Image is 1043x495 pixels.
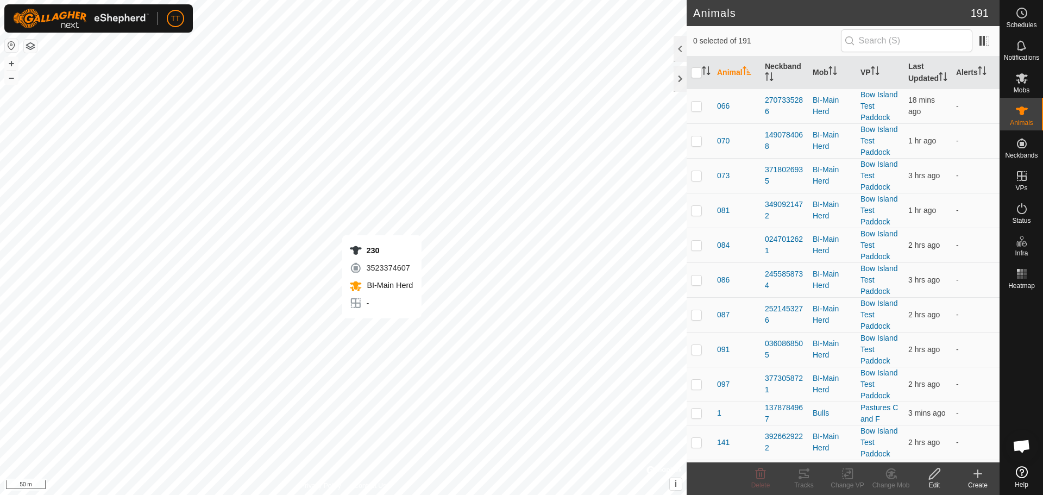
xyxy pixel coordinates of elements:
[860,160,897,191] a: Bow Island Test Paddock
[717,379,730,390] span: 097
[952,425,1000,460] td: -
[952,123,1000,158] td: -
[860,264,897,296] a: Bow Island Test Paddock
[1012,217,1031,224] span: Status
[693,7,971,20] h2: Animals
[717,240,730,251] span: 084
[765,164,804,187] div: 3718026935
[813,408,852,419] div: Bulls
[908,438,940,447] span: 24 Sept 2025, 9:23 am
[765,338,804,361] div: 0360868505
[349,244,413,257] div: 230
[813,338,852,361] div: BI-Main Herd
[908,345,940,354] span: 24 Sept 2025, 8:43 am
[675,479,677,488] span: i
[908,275,940,284] span: 24 Sept 2025, 8:33 am
[860,195,897,226] a: Bow Island Test Paddock
[1004,54,1039,61] span: Notifications
[860,427,897,458] a: Bow Island Test Paddock
[24,40,37,53] button: Map Layers
[300,481,341,491] a: Privacy Policy
[856,57,904,89] th: VP
[1006,430,1038,462] div: Open chat
[826,480,869,490] div: Change VP
[952,193,1000,228] td: -
[813,95,852,117] div: BI-Main Herd
[952,460,1000,494] td: -
[956,480,1000,490] div: Create
[5,57,18,70] button: +
[743,68,751,77] p-sorticon: Activate to sort
[908,136,936,145] span: 24 Sept 2025, 10:30 am
[813,303,852,326] div: BI-Main Herd
[702,68,711,77] p-sorticon: Activate to sort
[717,101,730,112] span: 066
[869,480,913,490] div: Change Mob
[860,125,897,156] a: Bow Island Test Paddock
[1008,283,1035,289] span: Heatmap
[813,164,852,187] div: BI-Main Herd
[908,310,940,319] span: 24 Sept 2025, 9:01 am
[717,170,730,181] span: 073
[13,9,149,28] img: Gallagher Logo
[860,334,897,365] a: Bow Island Test Paddock
[765,199,804,222] div: 3490921472
[860,403,898,423] a: Pastures C and F
[813,268,852,291] div: BI-Main Herd
[860,90,897,122] a: Bow Island Test Paddock
[908,241,940,249] span: 24 Sept 2025, 9:31 am
[952,262,1000,297] td: -
[952,57,1000,89] th: Alerts
[717,309,730,321] span: 087
[813,431,852,454] div: BI-Main Herd
[952,367,1000,402] td: -
[939,74,947,83] p-sorticon: Activate to sort
[952,89,1000,123] td: -
[717,408,721,419] span: 1
[713,57,761,89] th: Animal
[904,57,952,89] th: Last Updated
[1000,462,1043,492] a: Help
[952,402,1000,425] td: -
[765,373,804,396] div: 3773058721
[952,158,1000,193] td: -
[354,481,386,491] a: Contact Us
[952,297,1000,332] td: -
[841,29,972,52] input: Search (S)
[808,57,856,89] th: Mob
[908,206,936,215] span: 24 Sept 2025, 9:34 am
[908,96,935,116] span: 24 Sept 2025, 11:15 am
[860,299,897,330] a: Bow Island Test Paddock
[1006,22,1036,28] span: Schedules
[349,261,413,274] div: 3523374607
[1010,120,1033,126] span: Animals
[765,95,804,117] div: 2707335286
[813,373,852,396] div: BI-Main Herd
[952,228,1000,262] td: -
[860,461,897,493] a: Bow Island Test Paddock
[1015,481,1028,488] span: Help
[908,171,940,180] span: 24 Sept 2025, 7:49 am
[717,437,730,448] span: 141
[717,344,730,355] span: 091
[908,409,945,417] span: 24 Sept 2025, 11:30 am
[717,205,730,216] span: 081
[813,234,852,256] div: BI-Main Herd
[971,5,989,21] span: 191
[828,68,837,77] p-sorticon: Activate to sort
[765,74,774,83] p-sorticon: Activate to sort
[860,229,897,261] a: Bow Island Test Paddock
[765,303,804,326] div: 2521453276
[765,234,804,256] div: 0247012621
[813,129,852,152] div: BI-Main Herd
[913,480,956,490] div: Edit
[871,68,879,77] p-sorticon: Activate to sort
[751,481,770,489] span: Delete
[1005,152,1038,159] span: Neckbands
[860,368,897,400] a: Bow Island Test Paddock
[952,332,1000,367] td: -
[670,478,682,490] button: i
[1015,185,1027,191] span: VPs
[171,13,180,24] span: TT
[782,480,826,490] div: Tracks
